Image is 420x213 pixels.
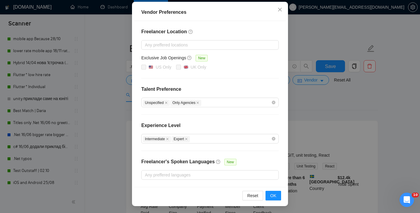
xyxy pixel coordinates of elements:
[141,55,186,61] h5: Exclusive Job Openings
[270,192,276,199] span: OK
[156,64,171,70] div: US Only
[166,138,169,141] span: close
[272,2,288,18] button: Close
[272,101,275,104] span: close-circle
[149,65,153,69] img: 🇺🇸
[277,7,282,12] span: close
[190,64,206,70] div: UK Only
[172,136,190,142] span: Expert
[224,159,236,165] span: New
[141,86,279,93] h4: Talent Preference
[141,28,279,35] h4: Freelancer Location
[265,191,281,200] button: OK
[272,137,275,141] span: close-circle
[184,65,188,69] img: 🇬🇧
[196,101,199,104] span: close
[170,100,202,106] span: Only Agencies
[165,101,168,104] span: close
[141,122,181,129] h4: Experience Level
[196,55,208,61] span: New
[187,55,192,60] span: question-circle
[141,9,279,16] div: Vendor Preferences
[242,191,263,200] button: Reset
[141,158,215,165] h4: Freelancer's Spoken Languages
[247,192,258,199] span: Reset
[143,136,171,142] span: Intermediate
[143,100,170,106] span: Unspecified
[185,138,188,141] span: close
[216,159,221,164] span: question-circle
[412,193,419,197] span: 10
[400,193,414,207] iframe: Intercom live chat
[188,29,193,34] span: question-circle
